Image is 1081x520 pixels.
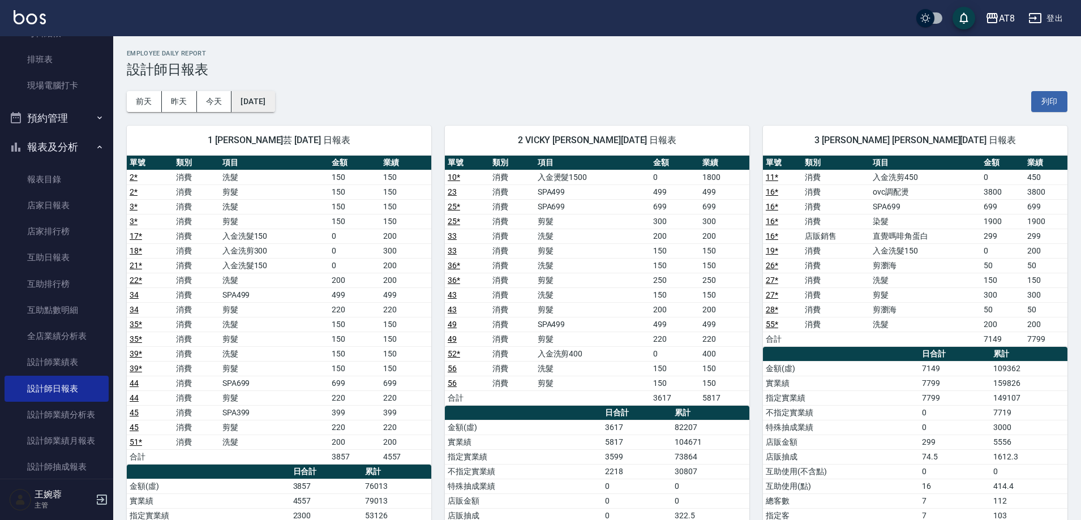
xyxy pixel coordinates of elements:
[650,214,700,229] td: 300
[448,334,457,343] a: 49
[130,305,139,314] a: 34
[981,258,1024,273] td: 50
[127,91,162,112] button: 前天
[329,184,380,199] td: 150
[700,273,749,287] td: 250
[763,435,919,449] td: 店販金額
[220,317,329,332] td: 洗髮
[990,449,1067,464] td: 1612.3
[173,317,220,332] td: 消費
[173,376,220,390] td: 消費
[990,361,1067,376] td: 109362
[700,317,749,332] td: 499
[1024,214,1067,229] td: 1900
[490,346,534,361] td: 消費
[672,435,749,449] td: 104671
[380,361,431,376] td: 150
[870,287,981,302] td: 剪髮
[220,184,329,199] td: 剪髮
[5,46,109,72] a: 排班表
[5,244,109,270] a: 互助日報表
[329,361,380,376] td: 150
[535,332,650,346] td: 剪髮
[700,346,749,361] td: 400
[5,192,109,218] a: 店家日報表
[990,420,1067,435] td: 3000
[990,405,1067,420] td: 7719
[329,390,380,405] td: 220
[535,287,650,302] td: 洗髮
[130,393,139,402] a: 44
[602,435,672,449] td: 5817
[1024,156,1067,170] th: 業績
[448,364,457,373] a: 56
[535,376,650,390] td: 剪髮
[490,361,534,376] td: 消費
[1024,170,1067,184] td: 450
[870,258,981,273] td: 剪瀏海
[445,449,602,464] td: 指定實業績
[535,243,650,258] td: 剪髮
[1024,302,1067,317] td: 50
[173,361,220,376] td: 消費
[763,156,802,170] th: 單號
[290,465,362,479] th: 日合計
[173,287,220,302] td: 消費
[700,243,749,258] td: 150
[802,273,870,287] td: 消費
[448,379,457,388] a: 56
[173,258,220,273] td: 消費
[173,390,220,405] td: 消費
[1024,184,1067,199] td: 3800
[919,405,990,420] td: 0
[650,156,700,170] th: 金額
[448,187,457,196] a: 23
[650,170,700,184] td: 0
[329,243,380,258] td: 0
[870,199,981,214] td: SPA699
[448,305,457,314] a: 43
[130,423,139,432] a: 45
[380,229,431,243] td: 200
[981,317,1024,332] td: 200
[380,156,431,170] th: 業績
[329,229,380,243] td: 0
[329,420,380,435] td: 220
[130,408,139,417] a: 45
[870,184,981,199] td: ovc調配燙
[380,405,431,420] td: 399
[870,214,981,229] td: 染髮
[763,376,919,390] td: 實業績
[1024,332,1067,346] td: 7799
[130,379,139,388] a: 44
[981,7,1019,30] button: AT8
[329,302,380,317] td: 220
[445,390,490,405] td: 合計
[763,420,919,435] td: 特殊抽成業績
[220,287,329,302] td: SPA499
[802,287,870,302] td: 消費
[490,273,534,287] td: 消費
[380,376,431,390] td: 699
[700,258,749,273] td: 150
[220,273,329,287] td: 洗髮
[981,199,1024,214] td: 699
[870,302,981,317] td: 剪瀏海
[220,420,329,435] td: 剪髮
[173,302,220,317] td: 消費
[650,199,700,214] td: 699
[380,170,431,184] td: 150
[535,184,650,199] td: SPA499
[802,258,870,273] td: 消費
[458,135,736,146] span: 2 VICKY [PERSON_NAME][DATE] 日報表
[1031,91,1067,112] button: 列印
[329,258,380,273] td: 0
[672,464,749,479] td: 30807
[700,287,749,302] td: 150
[35,500,92,510] p: 主管
[329,376,380,390] td: 699
[127,449,173,464] td: 合計
[919,347,990,362] th: 日合計
[5,271,109,297] a: 互助排行榜
[173,243,220,258] td: 消費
